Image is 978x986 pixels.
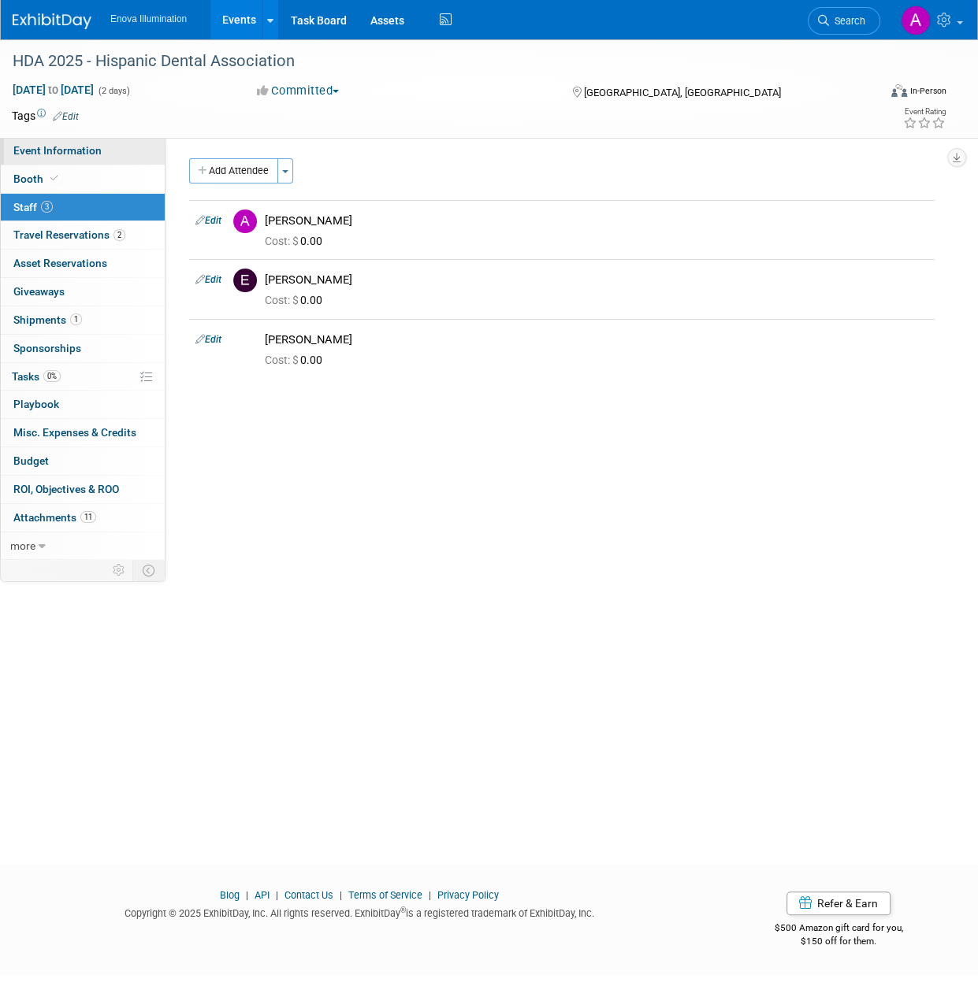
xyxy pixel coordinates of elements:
sup: ® [400,906,406,914]
span: [DATE] [DATE] [12,83,95,97]
a: Event Information [1,137,165,165]
span: 0.00 [265,354,329,366]
div: $150 off for them. [731,935,946,948]
img: ExhibitDay [13,13,91,29]
div: In-Person [909,85,946,97]
a: Misc. Expenses & Credits [1,419,165,447]
span: more [10,539,35,552]
a: Blog [220,889,240,901]
img: Format-Inperson.png [891,84,907,97]
a: Giveaways [1,278,165,306]
span: | [272,889,282,901]
img: A.jpg [233,209,257,233]
span: Misc. Expenses & Credits [13,426,136,439]
span: 0% [43,370,61,382]
span: Cost: $ [265,354,300,366]
span: Giveaways [13,285,65,298]
div: [PERSON_NAME] [265,272,928,287]
td: Tags [12,108,79,124]
span: Booth [13,172,61,185]
a: Travel Reservations2 [1,221,165,249]
span: Attachments [13,511,96,524]
img: Abby Nelson [901,6,931,35]
button: Add Attendee [189,158,278,183]
span: 1 [70,313,82,325]
td: Personalize Event Tab Strip [106,560,133,580]
div: HDA 2025 - Hispanic Dental Association [7,47,867,76]
span: Event Information [13,144,102,157]
span: 0.00 [265,294,329,306]
a: Shipments1 [1,306,165,334]
td: Toggle Event Tabs [133,560,165,580]
a: Edit [53,111,79,122]
a: ROI, Objectives & ROO [1,476,165,503]
span: Playbook [13,398,59,410]
span: Search [829,15,865,27]
span: Tasks [12,370,61,383]
a: Budget [1,447,165,475]
span: | [242,889,252,901]
a: Refer & Earn [786,891,891,915]
a: Attachments11 [1,504,165,532]
div: $500 Amazon gift card for you, [731,911,946,947]
a: Contact Us [284,889,333,901]
a: Tasks0% [1,363,165,391]
span: Asset Reservations [13,257,107,269]
a: Terms of Service [348,889,422,901]
a: Search [808,7,880,35]
span: | [336,889,346,901]
span: 3 [41,201,53,213]
div: Event Rating [903,108,946,116]
span: Budget [13,454,49,467]
div: [PERSON_NAME] [265,213,928,228]
a: Asset Reservations [1,250,165,277]
span: Shipments [13,313,82,326]
span: to [46,83,61,96]
div: Copyright © 2025 ExhibitDay, Inc. All rights reserved. ExhibitDay is a registered trademark of Ex... [12,903,707,921]
span: [GEOGRAPHIC_DATA], [GEOGRAPHIC_DATA] [584,87,781,98]
div: Event Format [810,82,946,106]
div: [PERSON_NAME] [265,332,928,347]
img: E.jpg [233,269,257,292]
span: 2 [113,229,125,241]
a: Edit [195,215,221,226]
span: | [425,889,435,901]
span: Travel Reservations [13,228,125,241]
a: Booth [1,165,165,193]
span: Cost: $ [265,294,300,306]
span: ROI, Objectives & ROO [13,483,119,495]
a: API [255,889,270,901]
span: Staff [13,201,53,213]
span: 11 [80,511,96,523]
a: Sponsorships [1,335,165,362]
span: Cost: $ [265,235,300,247]
button: Committed [251,83,345,99]
a: Playbook [1,391,165,418]
a: Privacy Policy [437,889,499,901]
span: Enova Illumination [110,13,187,24]
a: Staff3 [1,194,165,221]
span: 0.00 [265,235,329,247]
a: Edit [195,274,221,285]
a: Edit [195,334,221,345]
a: more [1,532,165,560]
i: Booth reservation complete [50,174,58,183]
span: (2 days) [97,86,130,96]
span: Sponsorships [13,342,81,354]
